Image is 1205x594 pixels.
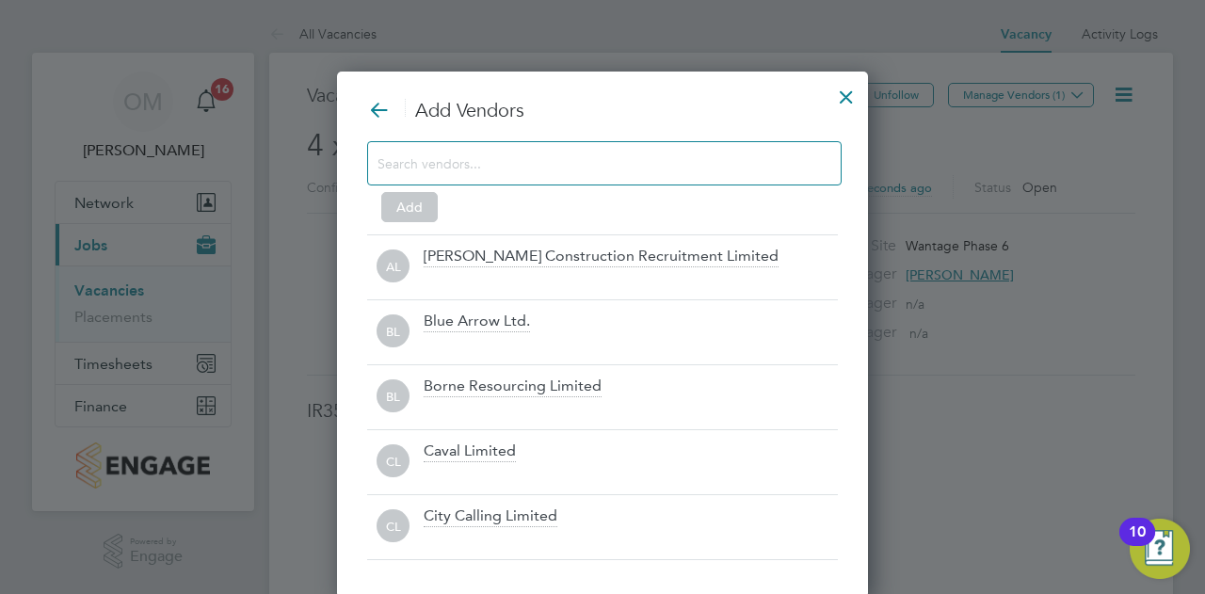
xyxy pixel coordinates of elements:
[424,377,602,397] div: Borne Resourcing Limited
[378,151,801,175] input: Search vendors...
[424,441,516,462] div: Caval Limited
[1129,532,1146,556] div: 10
[424,312,530,332] div: Blue Arrow Ltd.
[377,250,410,283] span: AL
[377,315,410,348] span: BL
[377,445,410,478] span: CL
[1130,519,1190,579] button: Open Resource Center, 10 new notifications
[381,192,438,222] button: Add
[377,510,410,543] span: CL
[377,380,410,413] span: BL
[424,247,779,267] div: [PERSON_NAME] Construction Recruitment Limited
[424,506,557,527] div: City Calling Limited
[367,98,838,122] h3: Add Vendors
